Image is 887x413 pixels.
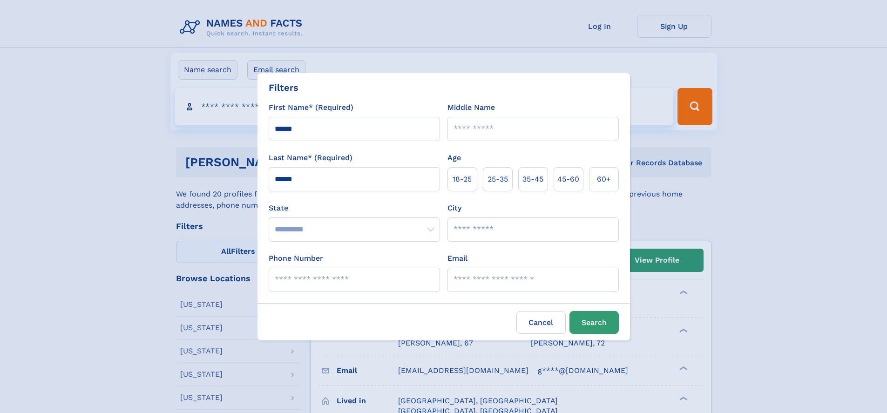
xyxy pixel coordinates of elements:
button: Search [569,311,619,334]
label: Middle Name [447,102,495,113]
label: Last Name* (Required) [269,152,352,163]
span: 18‑25 [453,174,472,185]
label: Age [447,152,461,163]
span: 45‑60 [557,174,579,185]
div: Filters [269,81,298,95]
label: State [269,203,440,214]
label: First Name* (Required) [269,102,353,113]
span: 35‑45 [522,174,543,185]
label: Email [447,253,467,264]
span: 60+ [597,174,611,185]
label: City [447,203,461,214]
label: Phone Number [269,253,323,264]
label: Cancel [516,311,566,334]
span: 25‑35 [488,174,508,185]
